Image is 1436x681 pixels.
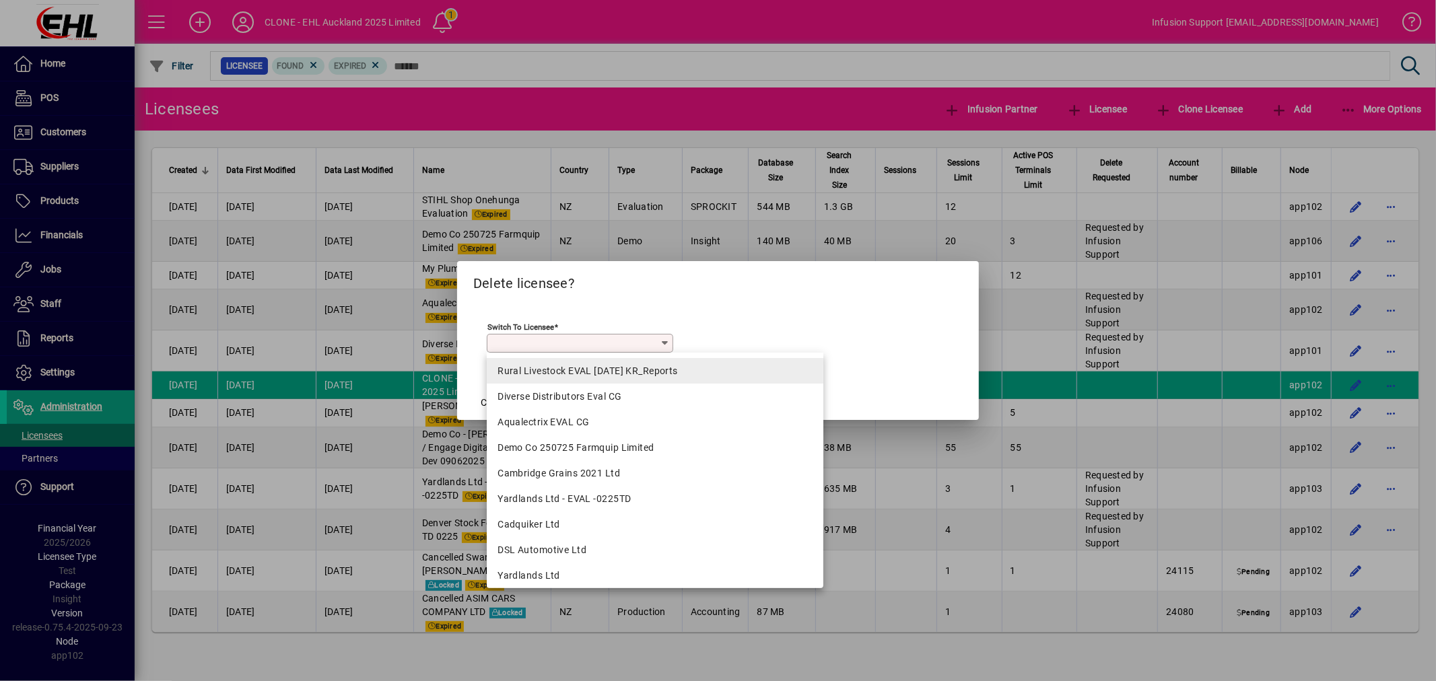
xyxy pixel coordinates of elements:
[498,569,813,583] div: Yardlands Ltd
[487,511,823,537] mat-option: Cadquiker Ltd
[457,261,979,300] h2: Delete licensee?
[487,563,823,588] mat-option: Yardlands Ltd
[487,537,823,563] mat-option: DSL Automotive Ltd
[487,460,823,486] mat-option: Cambridge Grains 2021 Ltd
[498,492,813,506] div: Yardlands Ltd - EVAL -0225TD
[487,358,823,384] mat-option: Rural Livestock EVAL 04JUL25 KR_Reports
[487,486,823,511] mat-option: Yardlands Ltd - EVAL -0225TD
[487,322,554,332] mat-label: Switch to licensee
[487,435,823,460] mat-option: Demo Co 250725 Farmquip Limited
[498,364,813,378] div: Rural Livestock EVAL [DATE] KR_Reports
[498,390,813,404] div: Diverse Distributors Eval CG
[481,396,509,410] span: Cancel
[498,517,813,532] div: Cadquiker Ltd
[498,415,813,429] div: Aqualectrix EVAL CG
[487,384,823,409] mat-option: Diverse Distributors Eval CG
[498,441,813,455] div: Demo Co 250725 Farmquip Limited
[498,466,813,480] div: Cambridge Grains 2021 Ltd
[473,390,516,415] button: Cancel
[487,409,823,435] mat-option: Aqualectrix EVAL CG
[498,543,813,557] div: DSL Automotive Ltd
